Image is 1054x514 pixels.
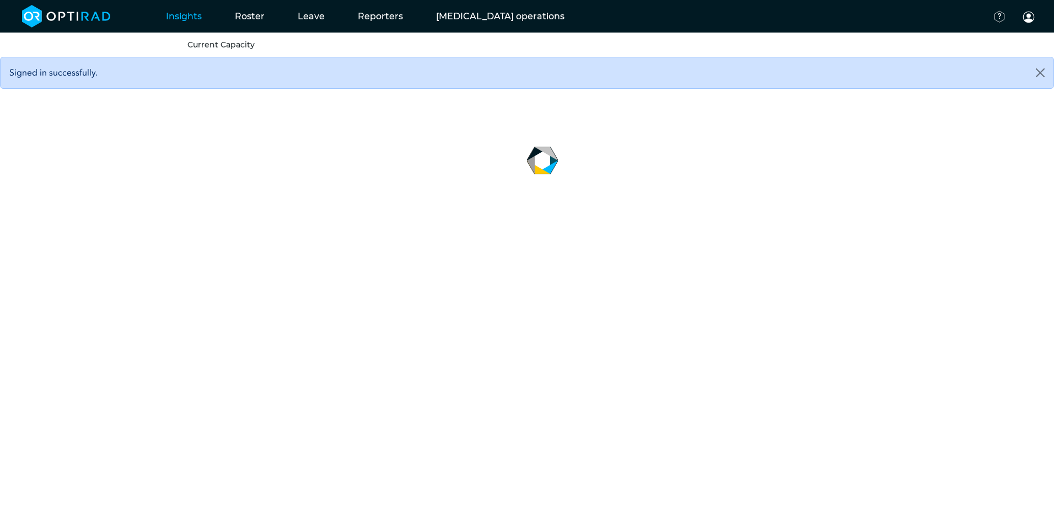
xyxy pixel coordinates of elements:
img: brand-opti-rad-logos-blue-and-white-d2f68631ba2948856bd03f2d395fb146ddc8fb01b4b6e9315ea85fa773367... [22,5,111,28]
button: Close [1027,57,1053,88]
a: Current Capacity [187,40,255,50]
